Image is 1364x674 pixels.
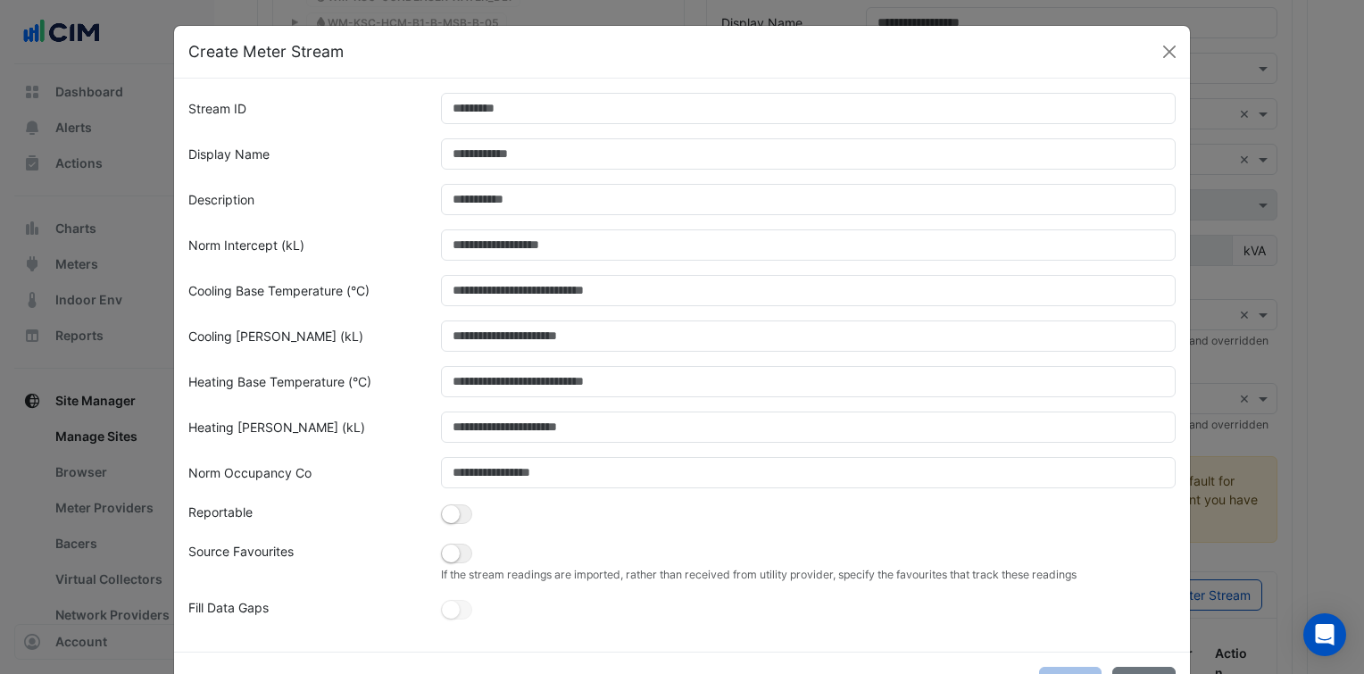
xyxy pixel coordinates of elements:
[188,457,312,488] label: Norm Occupancy Co
[188,412,365,443] label: Heating [PERSON_NAME] (kL)
[1156,38,1183,65] button: Close
[188,320,363,352] label: Cooling [PERSON_NAME] (kL)
[188,503,253,528] label: Reportable
[188,229,304,261] label: Norm Intercept (kL)
[188,93,246,124] label: Stream ID
[188,366,371,397] label: Heating Base Temperature (°C)
[188,275,370,306] label: Cooling Base Temperature (°C)
[1303,613,1346,656] div: Open Intercom Messenger
[188,40,344,63] h5: Create Meter Stream
[441,567,1177,583] small: If the stream readings are imported, rather than received from utility provider, specify the favo...
[188,542,294,567] label: Source Favourites
[188,598,269,623] label: Fill Data Gaps
[188,184,254,215] label: Description
[188,138,270,170] label: Display Name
